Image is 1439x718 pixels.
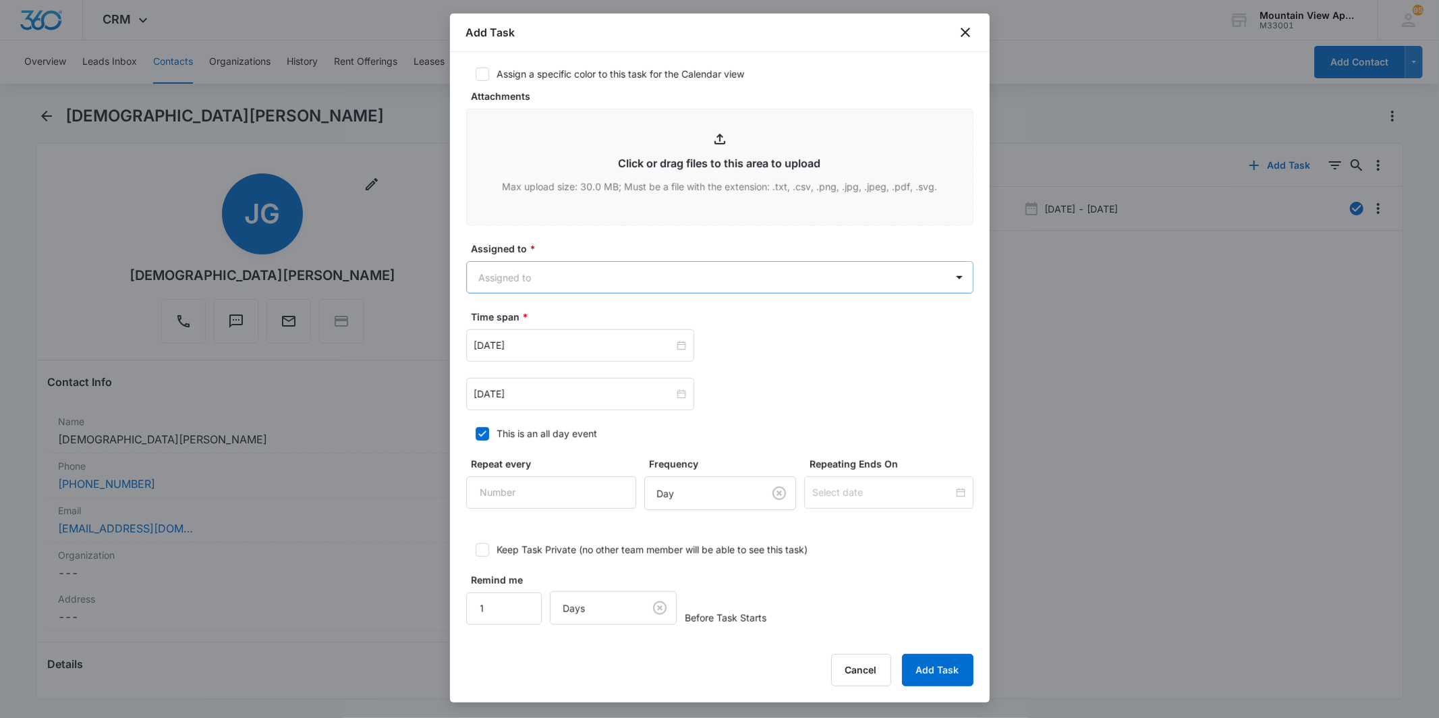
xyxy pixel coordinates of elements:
[472,89,979,103] label: Attachments
[472,457,642,471] label: Repeat every
[812,485,953,500] input: Select date
[685,611,766,625] span: Before Task Starts
[650,457,802,471] label: Frequency
[831,654,891,686] button: Cancel
[474,387,674,402] input: May 16, 2023
[472,573,548,587] label: Remind me
[768,482,790,504] button: Clear
[472,310,979,324] label: Time span
[472,242,979,256] label: Assigned to
[957,24,974,40] button: close
[466,24,515,40] h1: Add Task
[474,338,674,353] input: May 16, 2023
[810,457,978,471] label: Repeating Ends On
[497,543,808,557] div: Keep Task Private (no other team member will be able to see this task)
[497,426,598,441] div: This is an all day event
[902,654,974,686] button: Add Task
[497,67,745,81] div: Assign a specific color to this task for the Calendar view
[649,597,671,619] button: Clear
[466,592,542,625] input: Number
[466,476,636,509] input: Number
